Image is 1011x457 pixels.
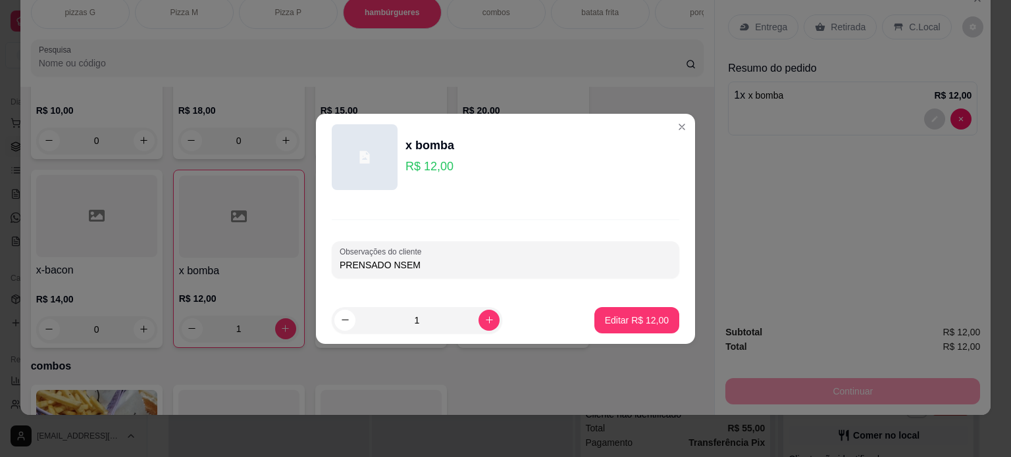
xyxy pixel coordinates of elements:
p: R$ 12,00 [405,157,454,176]
button: increase-product-quantity [479,310,500,331]
input: Observações do cliente [340,258,671,272]
button: decrease-product-quantity [334,310,355,331]
div: x bomba [405,136,454,155]
label: Observações do cliente [340,246,426,257]
button: Close [671,116,692,137]
p: Editar R$ 12,00 [605,314,669,327]
button: Editar R$ 12,00 [594,307,679,333]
